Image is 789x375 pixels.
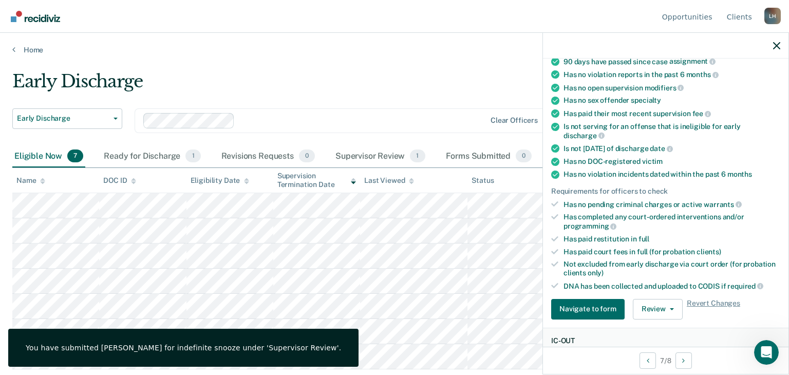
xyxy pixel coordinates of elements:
button: Navigate to form [551,299,625,320]
span: required [727,282,763,290]
span: programming [563,222,616,230]
span: only) [588,269,604,277]
div: 7 / 8 [543,347,788,374]
div: Is not [DATE] of discharge [563,144,780,153]
span: months [727,170,752,178]
span: clients) [697,248,721,256]
span: fee [692,109,711,118]
span: warrants [704,200,742,209]
div: Has no violation reports in the past 6 [563,70,780,79]
div: Status [472,176,494,185]
div: Has paid their most recent supervision [563,109,780,118]
div: DNA has been collected and uploaded to CODIS if [563,282,780,291]
div: Not excluded from early discharge via court order (for probation clients [563,260,780,277]
span: 1 [410,149,425,163]
div: You have submitted [PERSON_NAME] for indefinite snooze under 'Supervisor Review'. [26,343,341,352]
div: Has no DOC-registered [563,157,780,166]
span: 0 [299,149,315,163]
dt: IC-OUT [551,336,780,345]
span: Revert Changes [687,299,740,320]
div: Has paid restitution in [563,235,780,243]
img: Recidiviz [11,11,60,22]
div: Has no open supervision [563,83,780,92]
button: Previous Opportunity [640,352,656,369]
div: Has no violation incidents dated within the past 6 [563,170,780,179]
button: Next Opportunity [675,352,692,369]
div: Has paid court fees in full (for probation [563,248,780,256]
button: Profile dropdown button [764,8,781,24]
span: modifiers [645,84,684,92]
div: Supervisor Review [333,145,427,168]
div: 90 days have passed since case [563,57,780,66]
div: Requirements for officers to check [551,187,780,196]
div: L H [764,8,781,24]
div: Revisions Requests [219,145,317,168]
span: Early Discharge [17,114,109,123]
span: discharge [563,132,605,140]
a: Home [12,45,777,54]
div: Ready for Discharge [102,145,202,168]
button: Review [633,299,683,320]
div: Has completed any court-ordered interventions and/or [563,213,780,230]
a: Navigate to form link [551,299,629,320]
iframe: Intercom live chat [754,340,779,365]
span: victim [642,157,663,165]
span: full [638,235,649,243]
span: 7 [67,149,83,163]
div: Has no pending criminal charges or active [563,200,780,209]
span: assignment [669,57,716,65]
div: Has no sex offender [563,96,780,105]
span: months [686,70,719,79]
div: Eligible Now [12,145,85,168]
div: Supervision Termination Date [277,172,356,189]
div: Clear officers [491,116,538,125]
div: Name [16,176,45,185]
div: Is not serving for an offense that is ineligible for early [563,122,780,140]
div: DOC ID [103,176,136,185]
span: 0 [516,149,532,163]
span: 1 [185,149,200,163]
div: Forms Submitted [444,145,534,168]
div: Early Discharge [12,71,604,100]
div: Eligibility Date [191,176,250,185]
span: date [650,144,672,153]
span: specialty [631,96,661,104]
div: Last Viewed [364,176,414,185]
